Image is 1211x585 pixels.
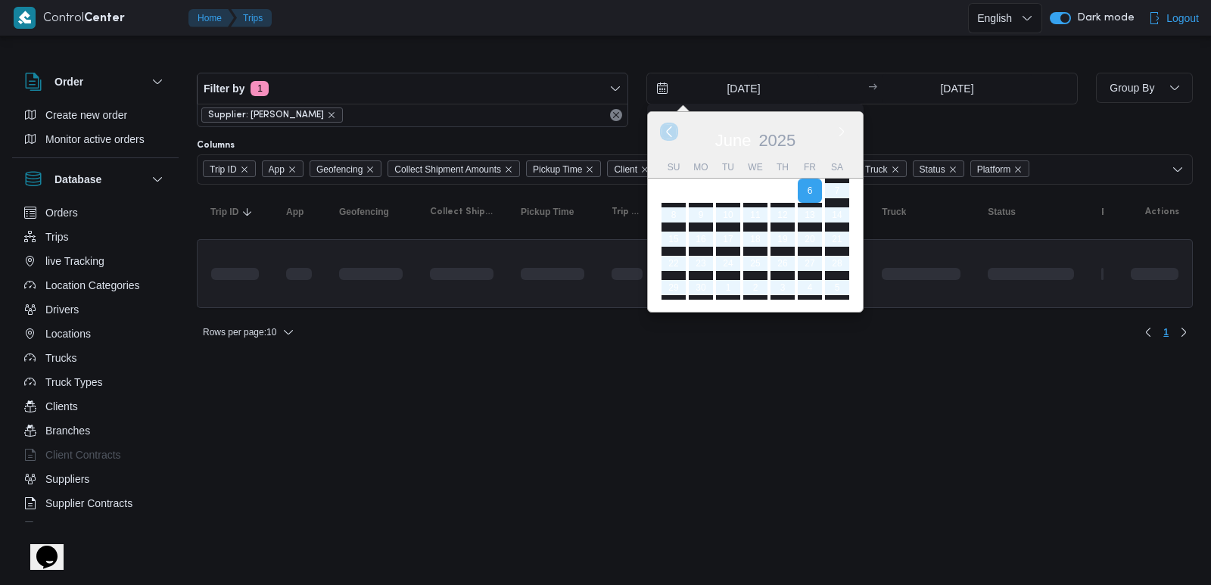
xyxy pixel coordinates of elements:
[430,206,493,218] span: Collect Shipment Amounts
[858,160,907,177] span: Truck
[825,275,849,300] div: day-5
[1163,323,1169,341] span: 1
[197,139,235,151] label: Columns
[614,161,637,178] span: Client
[18,443,173,467] button: Client Contracts
[714,130,752,151] div: Button. Open the month selector. June is currently selected.
[526,160,601,177] span: Pickup Time
[198,73,627,104] button: Filter by1 active filters
[45,300,79,319] span: Drivers
[251,81,269,96] span: 1 active filters
[15,524,64,570] iframe: chat widget
[45,130,145,148] span: Monitor active orders
[836,126,848,138] button: Next month
[45,325,91,343] span: Locations
[607,106,625,124] button: Remove
[689,179,713,203] div: day-2
[18,467,173,491] button: Suppliers
[18,515,173,540] button: Devices
[45,204,78,222] span: Orders
[660,179,851,300] div: month-2025-06
[825,179,849,203] div: day-7
[825,203,849,227] div: day-14
[45,106,127,124] span: Create new order
[188,9,234,27] button: Home
[988,206,1016,218] span: Status
[18,394,173,419] button: Clients
[339,206,389,218] span: Geofencing
[45,397,78,415] span: Clients
[1096,73,1193,103] button: Group By
[716,275,740,300] div: day-1
[45,349,76,367] span: Trucks
[197,323,300,341] button: Rows per page:10
[24,170,167,188] button: Database
[825,251,849,275] div: day-28
[970,160,1030,177] span: Platform
[662,251,686,275] div: day-22
[770,203,795,227] div: day-12
[1166,9,1199,27] span: Logout
[716,203,740,227] div: day-10
[203,160,256,177] span: Trip ID
[743,157,767,178] div: We
[798,203,822,227] div: day-13
[662,227,686,251] div: day-15
[210,161,237,178] span: Trip ID
[770,251,795,275] div: day-26
[203,323,276,341] span: Rows per page : 10
[201,107,343,123] span: Supplier: نجوي ابراهيم حافظ احمد
[204,79,244,98] span: Filter by
[1101,206,1104,218] span: Platform
[366,165,375,174] button: Remove Geofencing from selection in this group
[876,200,967,224] button: Truck
[743,251,767,275] div: day-25
[45,276,140,294] span: Location Categories
[1145,206,1179,218] span: Actions
[920,161,945,178] span: Status
[45,373,102,391] span: Truck Types
[662,157,686,178] div: Su
[18,273,173,297] button: Location Categories
[18,491,173,515] button: Supplier Contracts
[758,131,795,150] span: 2025
[45,228,69,246] span: Trips
[18,419,173,443] button: Branches
[1142,3,1205,33] button: Logout
[18,322,173,346] button: Locations
[394,161,501,178] span: Collect Shipment Amounts
[798,227,822,251] div: day-20
[977,161,1011,178] span: Platform
[533,161,582,178] span: Pickup Time
[1095,200,1110,224] button: Platform
[1110,82,1154,94] span: Group By
[607,160,656,177] span: Client
[208,108,324,122] span: Supplier: [PERSON_NAME]
[865,161,888,178] span: Truck
[689,157,713,178] div: Mo
[18,249,173,273] button: live Tracking
[716,157,740,178] div: Tu
[45,470,89,488] span: Suppliers
[612,206,643,218] span: Trip Points
[333,200,409,224] button: Geofencing
[45,518,83,537] span: Devices
[1172,163,1184,176] button: Open list of options
[1175,323,1193,341] button: Next page
[640,165,649,174] button: Remove Client from selection in this group
[982,200,1080,224] button: Status
[743,203,767,227] div: day-11
[327,110,336,120] button: remove selected entity
[231,9,272,27] button: Trips
[689,251,713,275] div: day-23
[12,201,179,528] div: Database
[388,160,520,177] span: Collect Shipment Amounts
[770,275,795,300] div: day-3
[18,201,173,225] button: Orders
[84,13,125,24] b: Center
[689,275,713,300] div: day-30
[882,206,906,218] span: Truck
[758,130,796,151] div: Button. Open the year selector. 2025 is currently selected.
[504,165,513,174] button: Remove Collect Shipment Amounts from selection in this group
